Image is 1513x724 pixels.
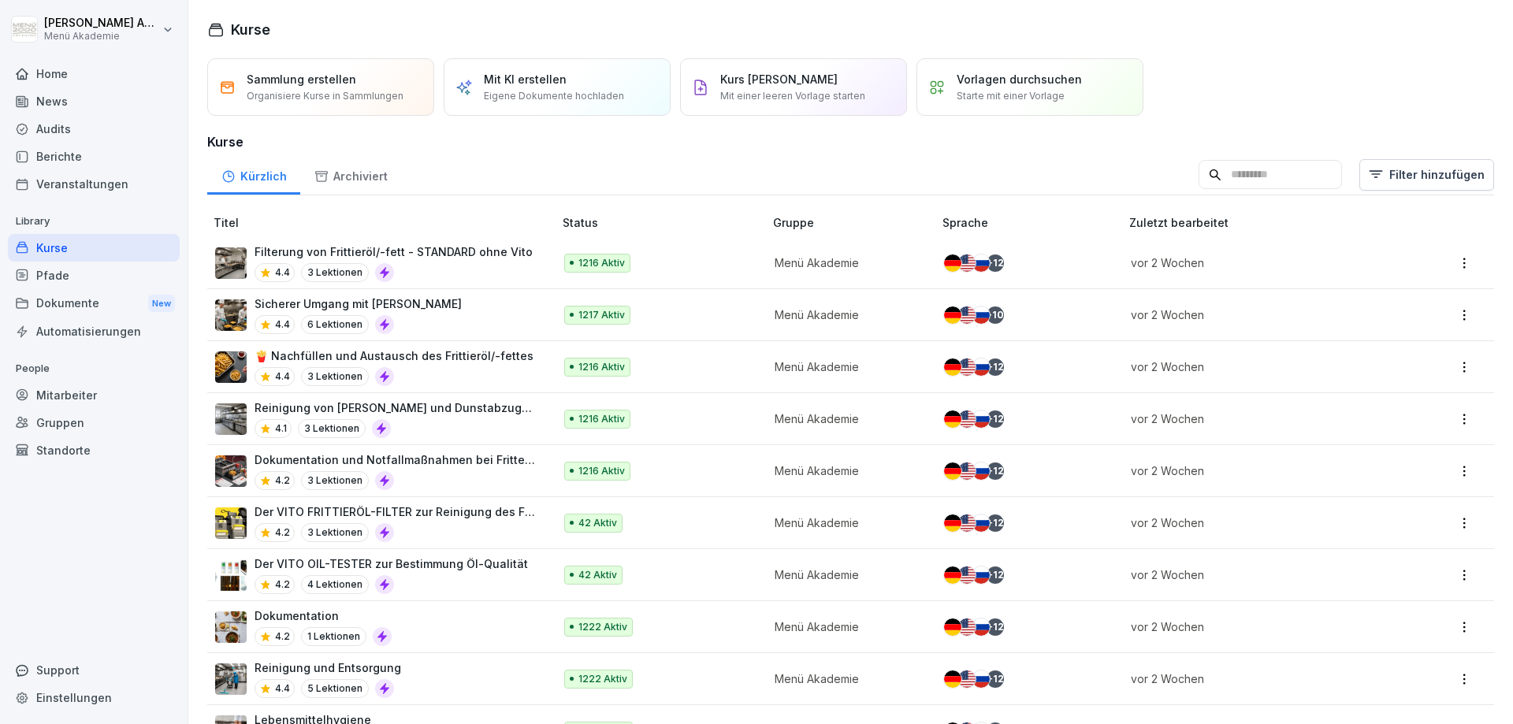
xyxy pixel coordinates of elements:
p: vor 2 Wochen [1131,618,1382,635]
p: Menü Akademie [775,670,917,687]
p: 1 Lektionen [301,627,366,646]
div: Dokumente [8,289,180,318]
img: ru.svg [972,358,990,376]
p: Menü Akademie [775,618,917,635]
img: de.svg [944,514,961,532]
p: vor 2 Wochen [1131,514,1382,531]
img: cuv45xaybhkpnu38aw8lcrqq.png [215,351,247,383]
div: + 12 [987,566,1004,584]
a: Gruppen [8,409,180,436]
p: Vorlagen durchsuchen [957,71,1082,87]
div: + 12 [987,358,1004,376]
img: ru.svg [972,306,990,324]
p: Der VITO OIL-TESTER zur Bestimmung Öl-Qualität [255,555,528,572]
p: Reinigung von [PERSON_NAME] und Dunstabzugshauben [255,399,537,416]
p: Organisiere Kurse in Sammlungen [247,89,403,103]
p: Sicherer Umgang mit [PERSON_NAME] [255,295,462,312]
a: News [8,87,180,115]
p: Der VITO FRITTIERÖL-FILTER zur Reinigung des Frittieröls [255,503,537,520]
img: de.svg [944,358,961,376]
p: 42 Aktiv [578,568,617,582]
p: 6 Lektionen [301,315,369,334]
p: 4.4 [275,317,290,332]
img: lxawnajjsce9vyoprlfqagnf.png [215,507,247,539]
p: vor 2 Wochen [1131,670,1382,687]
a: Veranstaltungen [8,170,180,198]
p: Menü Akademie [775,306,917,323]
a: Einstellungen [8,684,180,711]
p: 4.1 [275,421,287,436]
p: 1216 Aktiv [578,464,625,478]
img: jg117puhp44y4en97z3zv7dk.png [215,611,247,643]
p: 4.4 [275,369,290,384]
a: Automatisierungen [8,317,180,345]
p: Menü Akademie [775,462,917,479]
img: nskg7vq6i7f4obzkcl4brg5j.png [215,663,247,695]
img: us.svg [958,410,976,428]
a: Mitarbeiter [8,381,180,409]
a: Berichte [8,143,180,170]
div: + 12 [987,514,1004,532]
a: Audits [8,115,180,143]
p: vor 2 Wochen [1131,462,1382,479]
div: + 10 [987,306,1004,324]
img: us.svg [958,670,976,688]
a: DokumenteNew [8,289,180,318]
img: us.svg [958,358,976,376]
p: Menü Akademie [775,358,917,375]
p: 3 Lektionen [301,263,369,282]
img: us.svg [958,566,976,584]
div: New [148,295,175,313]
a: Kurse [8,234,180,262]
img: de.svg [944,410,961,428]
img: ru.svg [972,410,990,428]
p: Sprache [942,214,1123,231]
img: de.svg [944,254,961,272]
img: t30obnioake0y3p0okzoia1o.png [215,455,247,487]
p: vor 2 Wochen [1131,306,1382,323]
img: ru.svg [972,514,990,532]
p: Menü Akademie [775,410,917,427]
p: [PERSON_NAME] Ahlers [44,17,159,30]
img: ru.svg [972,618,990,636]
p: Menü Akademie [775,254,917,271]
p: People [8,356,180,381]
a: Kürzlich [207,154,300,195]
p: Kurs [PERSON_NAME] [720,71,838,87]
p: 🍟 Nachfüllen und Austausch des Frittieröl/-fettes [255,347,533,364]
p: 42 Aktiv [578,516,617,530]
a: Archiviert [300,154,401,195]
div: Standorte [8,436,180,464]
p: 5 Lektionen [301,679,369,698]
p: 3 Lektionen [298,419,366,438]
p: 1216 Aktiv [578,256,625,270]
p: 4.2 [275,473,290,488]
button: Filter hinzufügen [1359,159,1494,191]
p: Titel [214,214,556,231]
p: Eigene Dokumente hochladen [484,89,624,103]
p: 3 Lektionen [301,471,369,490]
p: vor 2 Wochen [1131,254,1382,271]
div: + 12 [987,254,1004,272]
p: 4.4 [275,265,290,280]
p: vor 2 Wochen [1131,566,1382,583]
img: ru.svg [972,254,990,272]
p: Gruppe [773,214,936,231]
img: ru.svg [972,462,990,480]
p: Starte mit einer Vorlage [957,89,1065,103]
p: Library [8,209,180,234]
p: Zuletzt bearbeitet [1129,214,1401,231]
p: 1222 Aktiv [578,672,627,686]
p: Filterung von Frittieröl/-fett - STANDARD ohne Vito [255,243,533,260]
a: Home [8,60,180,87]
img: oyzz4yrw5r2vs0n5ee8wihvj.png [215,299,247,331]
a: Pfade [8,262,180,289]
p: 4.2 [275,577,290,592]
